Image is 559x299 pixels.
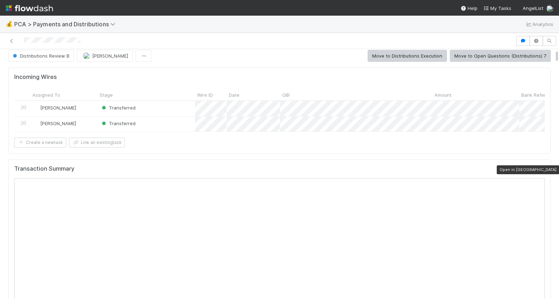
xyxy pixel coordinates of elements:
div: [PERSON_NAME] [33,120,76,127]
div: Help [460,5,478,12]
button: Move to Open Questions (Distributions) 7 [450,50,551,62]
button: Create a newtask [14,138,66,148]
span: AngelList [523,5,543,11]
span: Distributions Review B [11,53,69,59]
span: Bank Reference [521,91,557,98]
span: Wire ID [197,91,213,98]
img: avatar_87e1a465-5456-4979-8ac4-f0cdb5bbfe2d.png [546,5,553,12]
span: [PERSON_NAME] [40,105,76,111]
h5: Incoming Wires [14,74,57,81]
a: Analytics [525,20,553,28]
span: [PERSON_NAME] [40,121,76,126]
div: Transferred [100,120,136,127]
div: [PERSON_NAME] [33,104,76,111]
img: avatar_eacbd5bb-7590-4455-a9e9-12dcb5674423.png [33,121,39,126]
span: Amount [434,91,452,98]
span: Transferred [100,121,136,126]
span: OBI [282,91,290,98]
button: Link an existingtask [69,138,125,148]
span: Stage [100,91,113,98]
img: avatar_87e1a465-5456-4979-8ac4-f0cdb5bbfe2d.png [83,52,90,59]
span: My Tasks [483,5,511,11]
span: 💰 [6,21,13,27]
span: [PERSON_NAME] [92,53,128,59]
img: avatar_eacbd5bb-7590-4455-a9e9-12dcb5674423.png [33,105,39,111]
span: Transferred [100,105,136,111]
span: Assigned To [32,91,60,98]
button: Distributions Review B [8,50,74,62]
a: My Tasks [483,5,511,12]
button: Move to Distributions Execution [368,50,447,62]
span: PCA > Payments and Distributions [14,21,119,28]
div: Transferred [100,104,136,111]
span: Date [229,91,239,98]
button: [PERSON_NAME] [77,50,133,62]
h5: Transaction Summary [14,165,74,172]
img: logo-inverted-e16ddd16eac7371096b0.svg [6,2,53,14]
